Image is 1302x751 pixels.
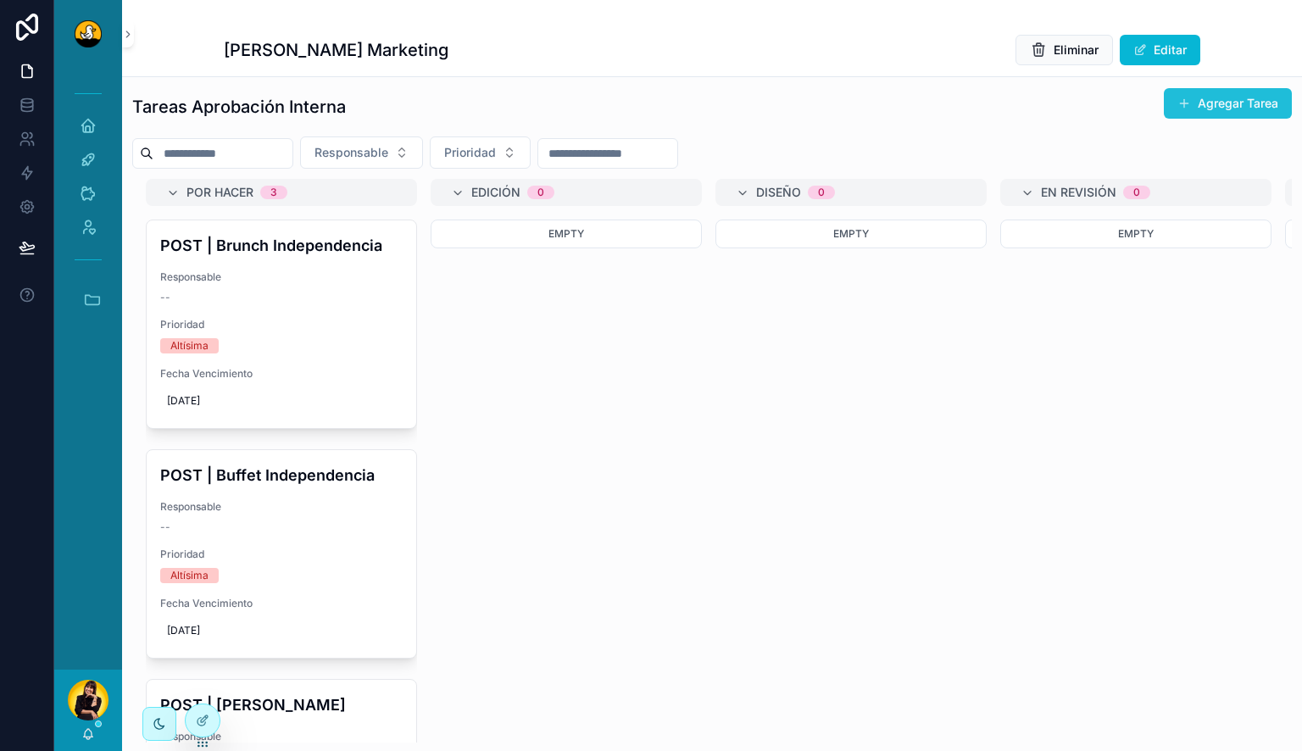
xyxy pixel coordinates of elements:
span: Prioridad [160,318,403,331]
div: Altísima [170,568,209,583]
span: Por Hacer [186,184,253,201]
span: Diseño [756,184,801,201]
div: Altísima [170,338,209,353]
span: Empty [548,227,584,240]
a: POST | Buffet IndependenciaResponsable--PrioridadAltísimaFecha Vencimiento[DATE] [146,449,417,659]
div: 3 [270,186,277,199]
div: 0 [818,186,825,199]
h4: POST | Brunch Independencia [160,234,403,257]
span: Responsable [314,144,388,161]
span: Fecha Vencimiento [160,367,403,381]
span: -- [160,520,170,534]
span: Empty [1118,227,1154,240]
h1: [PERSON_NAME] Marketing [224,38,448,62]
span: Responsable [160,500,403,514]
span: Eliminar [1054,42,1099,58]
span: [DATE] [167,394,396,408]
div: scrollable content [54,68,122,348]
span: Responsable [160,730,403,743]
a: POST | Brunch IndependenciaResponsable--PrioridadAltísimaFecha Vencimiento[DATE] [146,220,417,429]
span: [DATE] [167,624,396,637]
h1: Tareas Aprobación Interna [132,95,346,119]
div: 0 [1133,186,1140,199]
span: -- [160,291,170,304]
button: Select Button [300,136,423,169]
span: Prioridad [444,144,496,161]
button: Eliminar [1015,35,1113,65]
button: Select Button [430,136,531,169]
img: App logo [75,20,102,47]
span: Fecha Vencimiento [160,597,403,610]
button: Editar [1120,35,1200,65]
h4: POST | Buffet Independencia [160,464,403,487]
span: Prioridad [160,548,403,561]
span: Edición [471,184,520,201]
h4: POST | [PERSON_NAME] [160,693,403,716]
span: Responsable [160,270,403,284]
button: Agregar Tarea [1164,88,1292,119]
span: En Revisión [1041,184,1116,201]
div: 0 [537,186,544,199]
span: Empty [833,227,869,240]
